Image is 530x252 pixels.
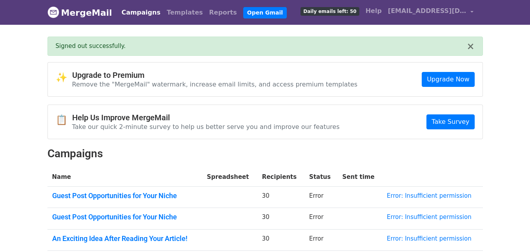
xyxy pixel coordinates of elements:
th: Sent time [337,168,382,186]
a: Take Survey [426,114,474,129]
p: Remove the "MergeMail" watermark, increase email limits, and access premium templates [72,80,358,88]
span: [EMAIL_ADDRESS][DOMAIN_NAME] [388,6,466,16]
td: Error [304,186,337,208]
h2: Campaigns [47,147,483,160]
span: 📋 [56,114,72,126]
a: Reports [206,5,240,20]
a: Daily emails left: 50 [297,3,362,19]
p: Take our quick 2-minute survey to help us better serve you and improve our features [72,123,340,131]
a: Error: Insufficient permission [387,235,472,242]
a: Templates [164,5,206,20]
img: MergeMail logo [47,6,59,18]
a: [EMAIL_ADDRESS][DOMAIN_NAME] [385,3,477,22]
th: Status [304,168,337,186]
a: Upgrade Now [422,72,474,87]
h4: Upgrade to Premium [72,70,358,80]
span: Daily emails left: 50 [301,7,359,16]
a: Open Gmail [243,7,287,18]
a: MergeMail [47,4,112,21]
td: 30 [257,186,304,208]
td: Error [304,229,337,251]
div: Signed out successfully. [56,42,467,51]
a: Campaigns [118,5,164,20]
button: × [466,42,474,51]
th: Spreadsheet [202,168,257,186]
a: Error: Insufficient permission [387,213,472,221]
a: Help [362,3,385,19]
td: Error [304,208,337,230]
a: Guest Post Opportunities for Your Niche [52,191,198,200]
th: Recipients [257,168,304,186]
span: ✨ [56,72,72,83]
th: Name [47,168,202,186]
a: An Exciting Idea After Reading Your Article! [52,234,198,243]
a: Error: Insufficient permission [387,192,472,199]
a: Guest Post Opportunities for Your Niche [52,213,198,221]
td: 30 [257,229,304,251]
h4: Help Us Improve MergeMail [72,113,340,122]
td: 30 [257,208,304,230]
